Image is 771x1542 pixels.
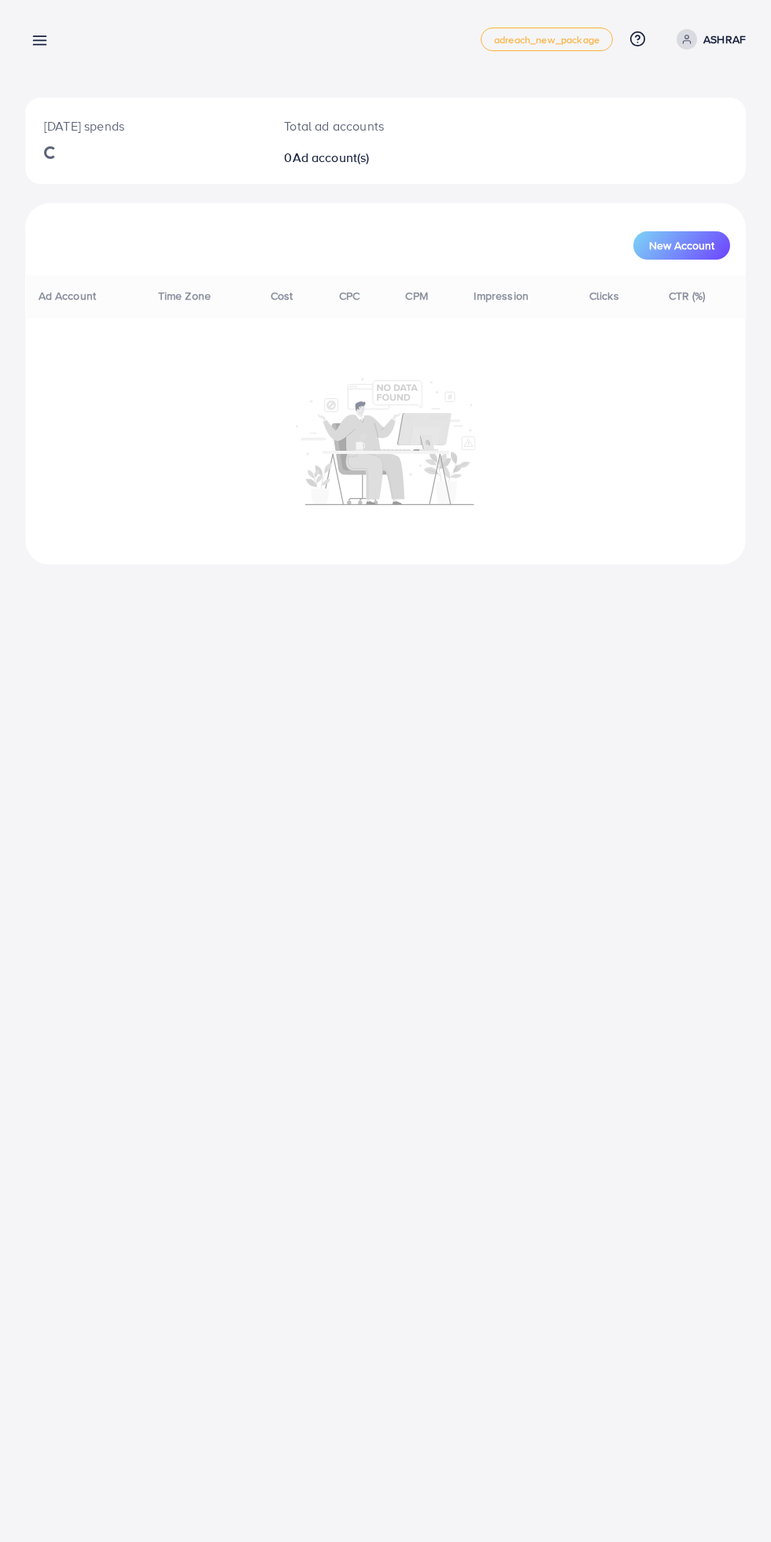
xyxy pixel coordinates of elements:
[703,30,746,49] p: ASHRAF
[481,28,613,51] a: adreach_new_package
[633,231,730,260] button: New Account
[649,240,714,251] span: New Account
[284,116,426,135] p: Total ad accounts
[670,29,746,50] a: ASHRAF
[44,116,246,135] p: [DATE] spends
[293,149,370,166] span: Ad account(s)
[494,35,599,45] span: adreach_new_package
[284,150,426,165] h2: 0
